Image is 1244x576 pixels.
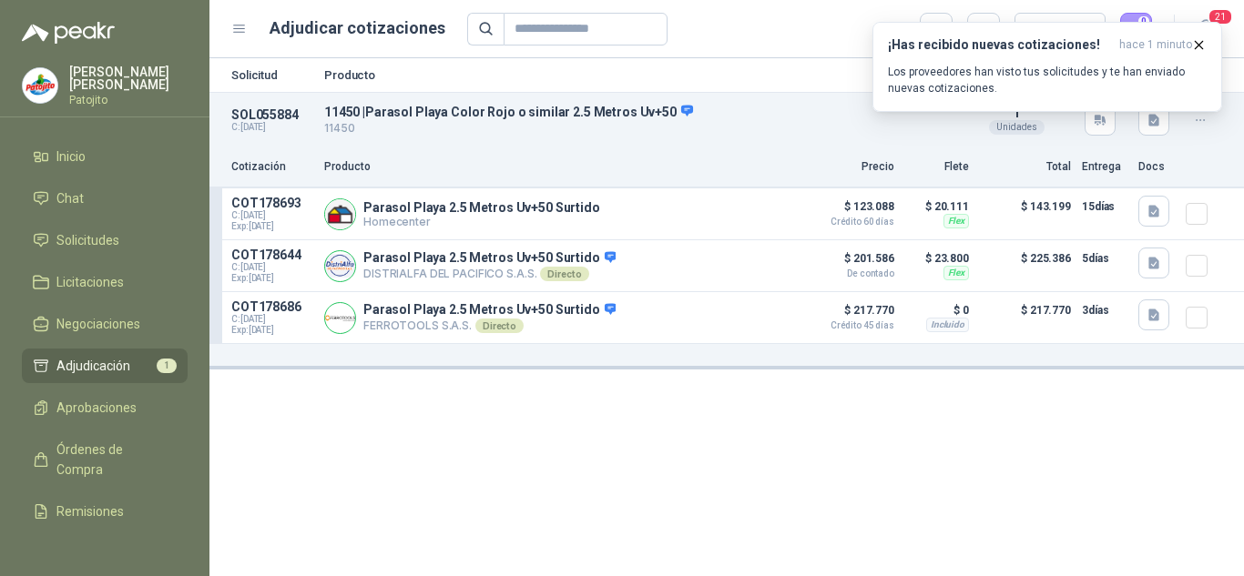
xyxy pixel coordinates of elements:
p: COT178693 [231,196,313,210]
span: Solicitudes [56,230,119,250]
a: Chat [22,181,188,216]
p: $ 217.770 [803,299,894,330]
span: Órdenes de Compra [56,440,170,480]
img: Logo peakr [22,22,115,44]
span: Exp: [DATE] [231,273,313,284]
span: Aprobaciones [56,398,137,418]
p: 3 días [1082,299,1127,321]
img: Company Logo [325,199,355,229]
span: C: [DATE] [231,262,313,273]
span: Crédito 60 días [803,217,894,227]
span: De contado [803,269,894,278]
span: Exp: [DATE] [231,221,313,232]
span: 21 [1208,8,1233,25]
h1: Adjudicar cotizaciones [270,15,445,41]
p: 11450 [324,120,960,137]
p: Entrega [1082,158,1127,176]
span: Inicio [56,147,86,167]
p: [PERSON_NAME] [PERSON_NAME] [69,66,188,91]
p: Solicitud [231,69,313,81]
span: Adjudicación [56,356,130,376]
span: Exp: [DATE] [231,325,313,336]
p: Homecenter [363,215,600,228]
p: Precio [803,158,894,176]
p: $ 143.199 [980,196,1071,232]
p: DISTRIALFA DEL PACIFICO S.A.S. [363,267,616,281]
span: Remisiones [56,501,124,521]
p: $ 225.386 [980,248,1071,284]
p: Parasol Playa 2.5 Metros Uv+50 Surtido [363,302,616,318]
p: $ 20.111 [905,196,969,217]
button: ¡Has recibido nuevas cotizaciones!hace 1 minuto Los proveedores han visto tus solicitudes y te ha... [872,22,1222,112]
div: Precio [1025,15,1078,43]
p: $ 23.800 [905,248,969,269]
span: 1 [157,359,177,373]
p: 11450 | Parasol Playa Color Rojo o similar 2.5 Metros Uv+50 [324,104,960,120]
div: Incluido [926,318,969,332]
button: 21 [1189,13,1222,45]
a: Órdenes de Compra [22,432,188,487]
p: Parasol Playa 2.5 Metros Uv+50 Surtido [363,250,616,267]
div: Directo [540,267,588,281]
a: Remisiones [22,494,188,529]
p: C: [DATE] [231,122,313,133]
p: Total [980,158,1071,176]
a: Adjudicación1 [22,349,188,383]
a: Solicitudes [22,223,188,258]
p: 5 días [1082,248,1127,269]
img: Company Logo [23,68,57,103]
p: 15 días [1082,196,1127,217]
span: Licitaciones [56,272,124,292]
p: FERROTOOLS S.A.S. [363,318,616,333]
a: Inicio [22,139,188,174]
div: Flex [943,214,969,228]
h3: ¡Has recibido nuevas cotizaciones! [888,37,1112,53]
p: $ 201.586 [803,248,894,278]
p: $ 0 [905,299,969,321]
a: Negociaciones [22,307,188,341]
a: Licitaciones [22,265,188,299]
div: Directo [475,318,524,333]
div: Flex [943,266,969,280]
p: Producto [324,69,960,81]
img: Company Logo [325,303,355,333]
span: C: [DATE] [231,314,313,325]
p: SOL055884 [231,107,313,122]
img: Company Logo [325,251,355,281]
p: $ 123.088 [803,196,894,227]
p: Docs [1138,158,1175,176]
p: Flete [905,158,969,176]
span: hace 1 minuto [1119,37,1192,53]
p: Cotización [231,158,313,176]
p: Producto [324,158,792,176]
p: COT178644 [231,248,313,262]
p: Patojito [69,95,188,106]
p: COT178686 [231,299,313,314]
p: $ 217.770 [980,299,1071,336]
p: Los proveedores han visto tus solicitudes y te han enviado nuevas cotizaciones. [888,64,1207,96]
span: Negociaciones [56,314,140,334]
a: Aprobaciones [22,390,188,425]
button: 0 [1120,13,1153,45]
p: Parasol Playa 2.5 Metros Uv+50 Surtido [363,200,600,215]
div: Unidades [989,120,1045,135]
span: Crédito 45 días [803,321,894,330]
span: Chat [56,188,84,208]
span: C: [DATE] [231,210,313,221]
